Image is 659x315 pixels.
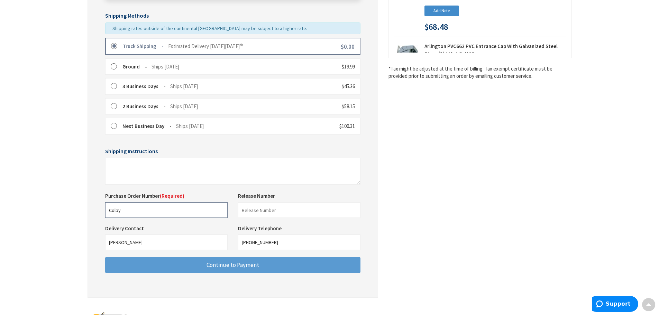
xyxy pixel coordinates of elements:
label: Delivery Contact [105,225,146,232]
img: Arlington PVC662 PVC Entrance Cap With Galvanized Steel Strap (3) 1/0-4/0-AWG [397,45,418,67]
span: $45.36 [342,83,355,90]
span: $100.31 [339,123,355,129]
input: Release Number [238,202,360,218]
strong: Next Business Day [122,123,172,129]
span: Ships [DATE] [176,123,204,129]
sup: th [240,43,243,47]
: *Tax might be adjusted at the time of billing. Tax exempt certificate must be provided prior to s... [388,65,572,80]
span: Shipping rates outside of the continental [GEOGRAPHIC_DATA] may be subject to a higher rate. [112,25,307,31]
span: Ships [DATE] [170,103,198,110]
button: Continue to Payment [105,257,360,273]
span: $0.00 [341,43,355,50]
label: Purchase Order Number [105,192,184,200]
strong: Arlington PVC662 PVC Entrance Cap With Galvanized Steel Strap (3) 1/0-4/0-AWG [424,43,566,57]
span: Continue to Payment [207,261,259,269]
span: Ships [DATE] [170,83,198,90]
span: $58.15 [342,103,355,110]
strong: Truck Shipping [123,43,164,49]
span: $68.48 [424,22,448,31]
span: Shipping Instructions [105,148,158,155]
span: Ships [DATE] [152,63,179,70]
span: (Required) [160,193,184,199]
label: Release Number [238,192,275,200]
span: Estimated Delivery [DATE][DATE] [168,43,243,49]
strong: Ground [122,63,147,70]
label: Delivery Telephone [238,225,283,232]
strong: 2 Business Days [122,103,166,110]
span: $19.99 [342,63,355,70]
input: Purchase Order Number [105,202,228,218]
h5: Shipping Methods [105,13,360,19]
iframe: Opens a widget where you can find more information [592,296,638,313]
strong: 3 Business Days [122,83,166,90]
